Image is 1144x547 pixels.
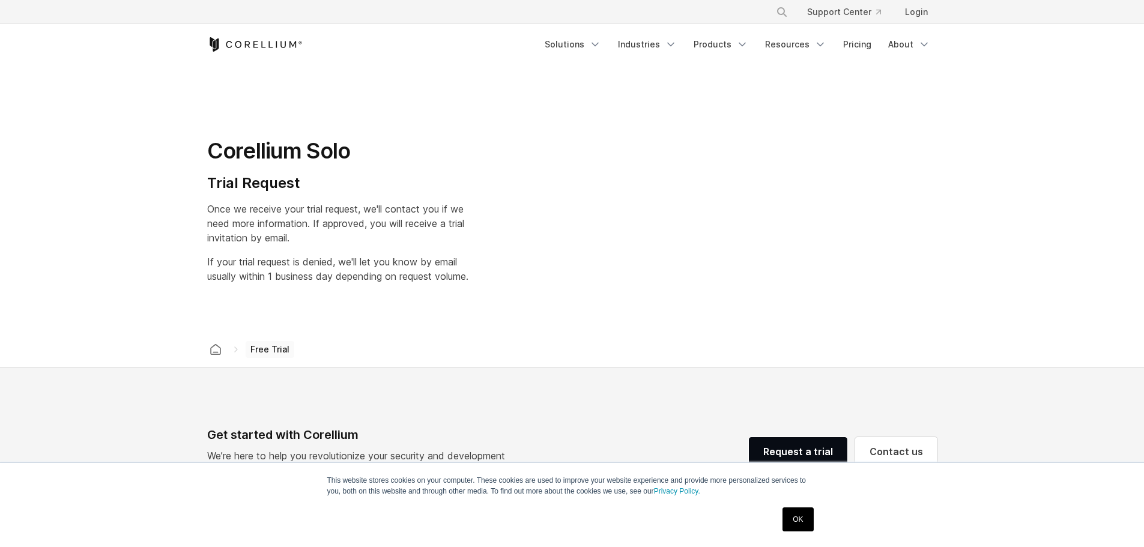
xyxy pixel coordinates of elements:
a: Login [895,1,937,23]
a: Corellium Home [207,37,303,52]
a: Products [686,34,755,55]
a: Solutions [537,34,608,55]
a: Privacy Policy. [654,487,700,495]
span: Free Trial [246,341,294,358]
h1: Corellium Solo [207,138,468,165]
a: OK [782,507,813,531]
a: Pricing [836,34,879,55]
a: Support Center [797,1,891,23]
h4: Trial Request [207,174,468,192]
a: Industries [611,34,684,55]
span: If your trial request is denied, we'll let you know by email usually within 1 business day depend... [207,256,468,282]
div: Navigation Menu [537,34,937,55]
button: Search [771,1,793,23]
div: Get started with Corellium [207,426,515,444]
a: About [881,34,937,55]
a: Contact us [855,437,937,466]
a: Resources [758,34,834,55]
p: This website stores cookies on your computer. These cookies are used to improve your website expe... [327,475,817,497]
a: Request a trial [749,437,847,466]
p: We’re here to help you revolutionize your security and development practices with pioneering tech... [207,449,515,477]
span: Once we receive your trial request, we'll contact you if we need more information. If approved, y... [207,203,464,244]
a: Corellium home [205,341,226,358]
div: Navigation Menu [761,1,937,23]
